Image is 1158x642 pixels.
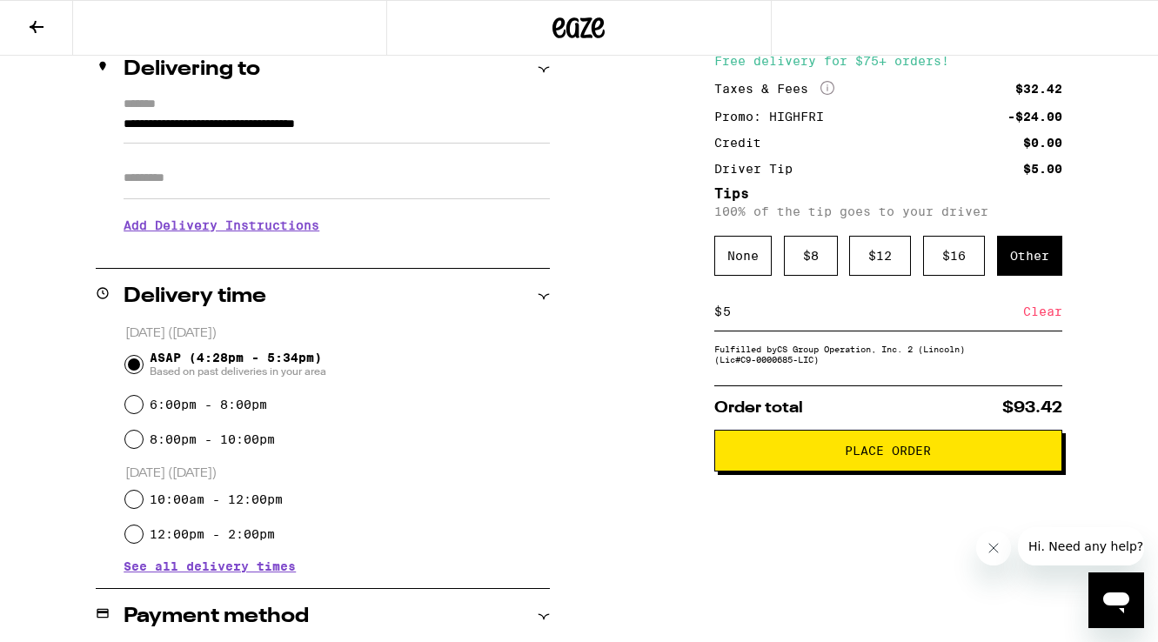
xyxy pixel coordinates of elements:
div: $32.42 [1015,83,1062,95]
label: 6:00pm - 8:00pm [150,398,267,411]
iframe: Button to launch messaging window [1088,572,1144,628]
h2: Payment method [124,606,309,627]
p: [DATE] ([DATE]) [125,325,551,342]
div: $ 12 [849,236,911,276]
span: Based on past deliveries in your area [150,364,326,378]
div: Promo: HIGHFRI [714,110,836,123]
p: [DATE] ([DATE]) [125,465,551,482]
div: -$24.00 [1007,110,1062,123]
div: $0.00 [1023,137,1062,149]
h3: Add Delivery Instructions [124,205,550,245]
div: $ [714,292,722,331]
div: None [714,236,772,276]
div: $ 8 [784,236,838,276]
button: See all delivery times [124,560,296,572]
iframe: Message from company [1018,527,1144,565]
p: 100% of the tip goes to your driver [714,204,1062,218]
span: $93.42 [1002,400,1062,416]
div: Driver Tip [714,163,805,175]
div: Other [997,236,1062,276]
h2: Delivery time [124,286,266,307]
span: ASAP (4:28pm - 5:34pm) [150,351,326,378]
h2: Delivering to [124,59,260,80]
label: 8:00pm - 10:00pm [150,432,275,446]
h5: Tips [714,187,1062,201]
div: Free delivery for $75+ orders! [714,55,1062,67]
iframe: Close message [976,531,1011,565]
div: Fulfilled by CS Group Operation, Inc. 2 (Lincoln) (Lic# C9-0000685-LIC ) [714,344,1062,364]
input: 0 [722,304,1023,319]
div: Taxes & Fees [714,81,834,97]
p: We'll contact you at [PHONE_NUMBER] when we arrive [124,245,550,259]
span: Order total [714,400,803,416]
span: Place Order [845,445,931,457]
label: 12:00pm - 2:00pm [150,527,275,541]
label: 10:00am - 12:00pm [150,492,283,506]
button: Place Order [714,430,1062,471]
div: Clear [1023,292,1062,331]
div: $5.00 [1023,163,1062,175]
div: $ 16 [923,236,985,276]
div: Credit [714,137,773,149]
